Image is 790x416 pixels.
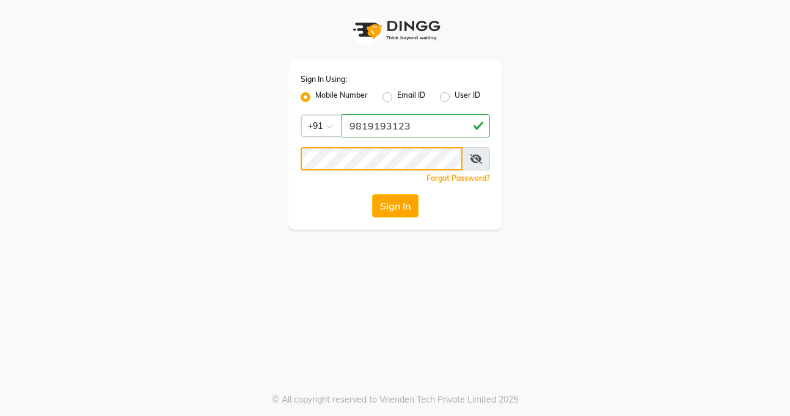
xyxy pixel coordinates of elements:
label: Sign In Using: [301,74,347,85]
img: logo1.svg [346,12,444,48]
input: Username [342,114,490,137]
label: Email ID [397,90,425,104]
a: Forgot Password? [426,173,490,183]
input: Username [301,147,463,170]
label: User ID [455,90,480,104]
label: Mobile Number [315,90,368,104]
button: Sign In [372,194,419,217]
